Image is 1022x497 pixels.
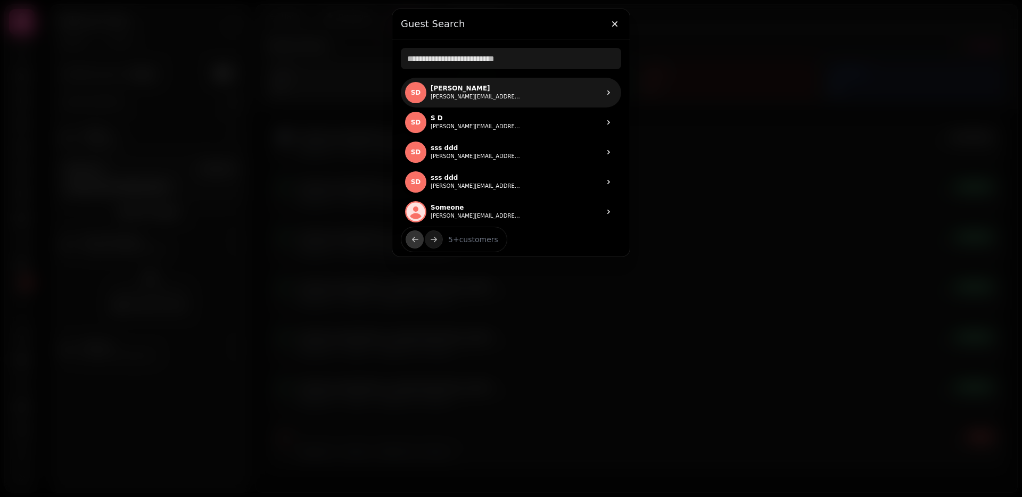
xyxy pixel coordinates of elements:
p: 5 + customers [440,234,498,245]
span: SD [411,119,421,126]
span: sd [411,178,421,186]
button: [PERSON_NAME][EMAIL_ADDRESS][PERSON_NAME] [431,212,521,220]
button: next [425,230,443,248]
span: SD [411,89,421,96]
p: [PERSON_NAME] [431,84,521,93]
span: sd [411,148,421,156]
h3: Guest Search [401,18,621,30]
button: [PERSON_NAME][EMAIL_ADDRESS][PERSON_NAME] [431,182,521,190]
button: [PERSON_NAME][EMAIL_ADDRESS][PERSON_NAME] [431,93,521,101]
button: [PERSON_NAME][EMAIL_ADDRESS][PERSON_NAME] [431,152,521,161]
p: sss ddd [431,144,521,152]
a: S Dsdsss ddd[PERSON_NAME][EMAIL_ADDRESS][PERSON_NAME] [401,167,621,197]
a: S Dsdsss ddd[PERSON_NAME][EMAIL_ADDRESS][PERSON_NAME] [401,137,621,167]
button: [PERSON_NAME][EMAIL_ADDRESS][PERSON_NAME] [431,122,521,131]
button: back [406,230,424,248]
a: S DSD[PERSON_NAME][PERSON_NAME][EMAIL_ADDRESS][PERSON_NAME] [401,78,621,107]
p: sss ddd [431,173,521,182]
a: S DSDS D[PERSON_NAME][EMAIL_ADDRESS][PERSON_NAME] [401,107,621,137]
p: Someone [431,203,521,212]
a: Someone[PERSON_NAME][EMAIL_ADDRESS][PERSON_NAME] [401,197,621,227]
p: S D [431,114,521,122]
